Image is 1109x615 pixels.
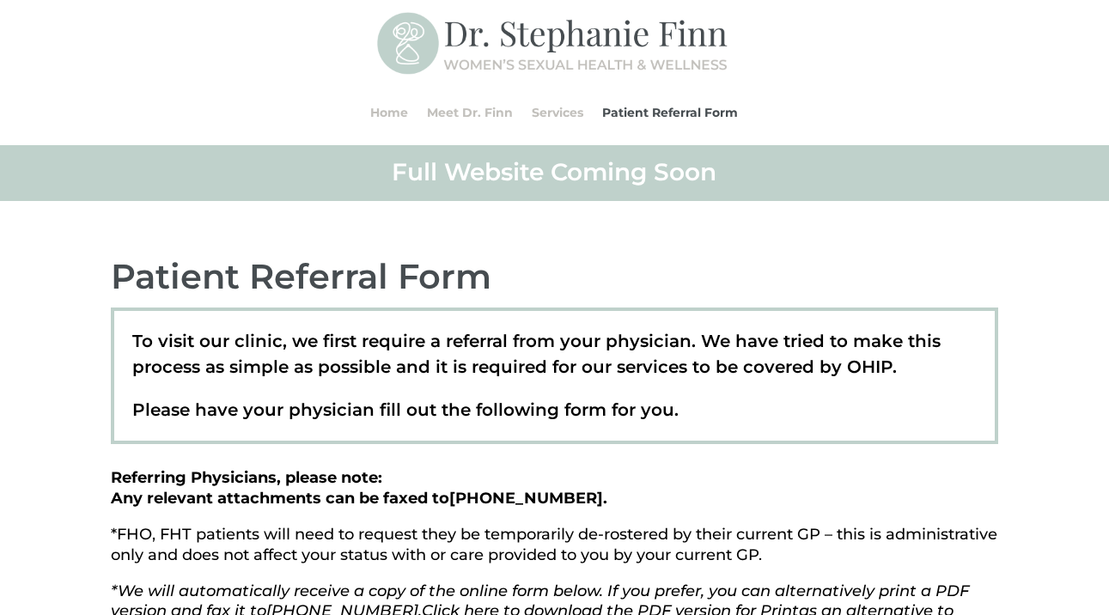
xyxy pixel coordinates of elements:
[427,80,513,145] a: Meet Dr. Finn
[132,328,978,397] p: To visit our clinic, we first require a referral from your physician. We have tried to make this ...
[111,254,998,307] h2: Patient Referral Form
[370,80,408,145] a: Home
[449,489,603,508] span: [PHONE_NUMBER]
[111,525,998,582] p: *FHO, FHT patients will need to request they be temporarily de-rostered by their current GP – thi...
[111,156,998,196] h2: Full Website Coming Soon
[602,80,738,145] a: Patient Referral Form
[111,468,607,508] strong: Referring Physicians, please note: Any relevant attachments can be faxed to .
[132,397,978,423] p: Please have your physician fill out the following form for you.
[532,80,583,145] a: Services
